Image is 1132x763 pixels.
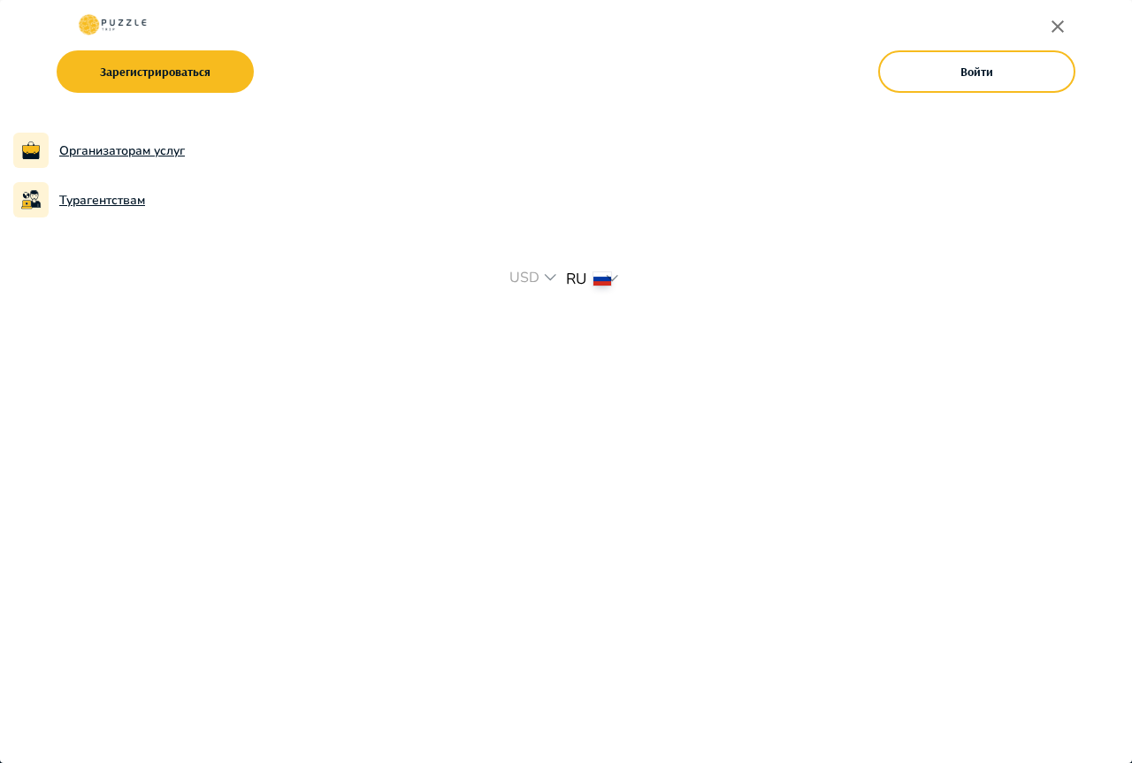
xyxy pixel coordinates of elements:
[566,268,586,291] p: RU
[504,267,566,293] div: USD
[59,141,185,160] a: Организаторам услуг
[878,50,1075,93] button: Войти
[59,191,145,210] a: Турагентствам
[57,50,254,93] button: Зарегистрироваться
[593,272,611,286] img: lang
